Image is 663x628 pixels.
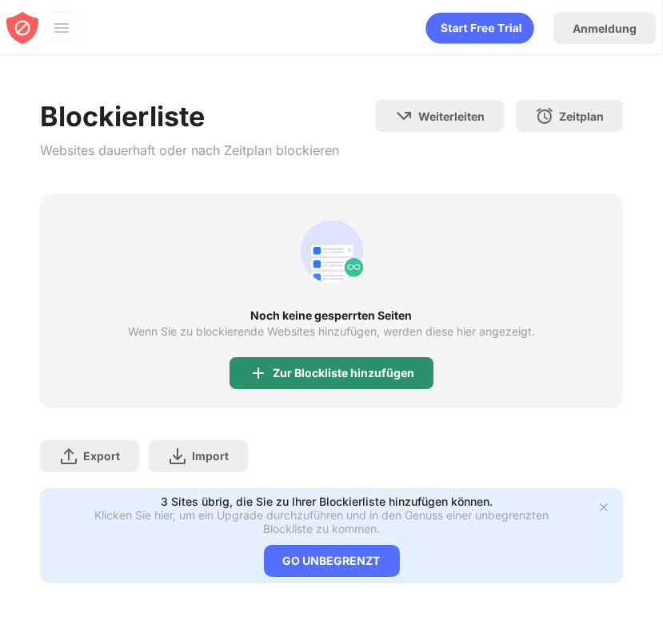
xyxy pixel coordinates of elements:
div: Zur Blockliste hinzufügen [273,367,414,380]
div: Anmeldung [573,22,637,35]
div: Wenn Sie zu blockierende Websites hinzufügen, werden diese hier angezeigt. [128,325,535,338]
img: x-button.svg [597,501,610,514]
div: Import [192,449,229,463]
img: blocksite-icon-red.svg [6,12,38,44]
div: 3 Sites übrig, die Sie zu Ihrer Blockierliste hinzufügen können. [161,495,493,508]
div: animation [425,12,534,44]
div: Zeitplan [559,109,604,123]
div: animation [294,213,370,290]
div: Klicken Sie hier, um ein Upgrade durchzuführen und in den Genuss einer unbegrenzten Blockliste zu... [78,508,566,535]
div: Blockierliste [40,100,339,133]
div: Websites dauerhaft oder nach Zeitplan blockieren [40,139,339,162]
div: Noch keine gesperrten Seiten [40,309,624,322]
div: GO UNBEGRENZT [264,545,400,577]
div: Weiterleiten [418,109,485,123]
div: Export [83,449,120,463]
